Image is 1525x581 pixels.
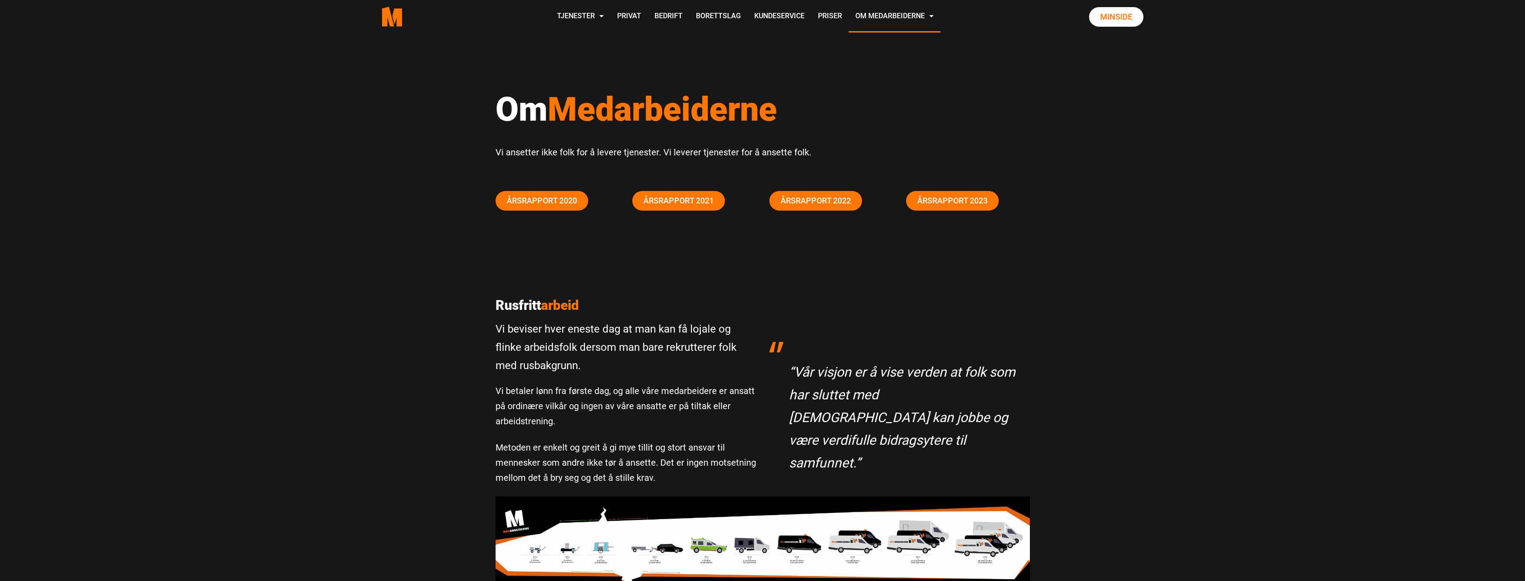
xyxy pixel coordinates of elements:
span: arbeid [541,297,579,313]
a: Priser [811,1,849,33]
a: Kundeservice [748,1,811,33]
a: Årsrapport 2023 [906,191,999,211]
p: Vi betaler lønn fra første dag, og alle våre medarbeidere er ansatt på ordinære vilkår og ingen a... [496,383,756,429]
span: Medarbeiderne [548,89,777,129]
p: Vi beviser hver eneste dag at man kan få lojale og flinke arbeidsfolk dersom man bare rekrutterer... [496,320,756,374]
p: Rusfritt [496,297,756,313]
a: Bedrift [648,1,689,33]
a: Privat [610,1,648,33]
a: Årsrapport 2021 [632,191,725,211]
p: “Vår visjon er å vise verden at folk som har sluttet med [DEMOGRAPHIC_DATA] kan jobbe og være ver... [789,361,1021,474]
p: Metoden er enkelt og greit å gi mye tillit og stort ansvar til mennesker som andre ikke tør å ans... [496,440,756,485]
a: Borettslag [689,1,748,33]
a: Om Medarbeiderne [849,1,940,33]
p: Vi ansetter ikke folk for å levere tjenester. Vi leverer tjenester for å ansette folk. [496,145,1030,160]
a: Årsrapport 2020 [496,191,588,211]
a: Minside [1089,7,1143,27]
a: Årsrapport 2022 [769,191,862,211]
h1: Om [496,89,1030,129]
a: Tjenester [550,1,610,33]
